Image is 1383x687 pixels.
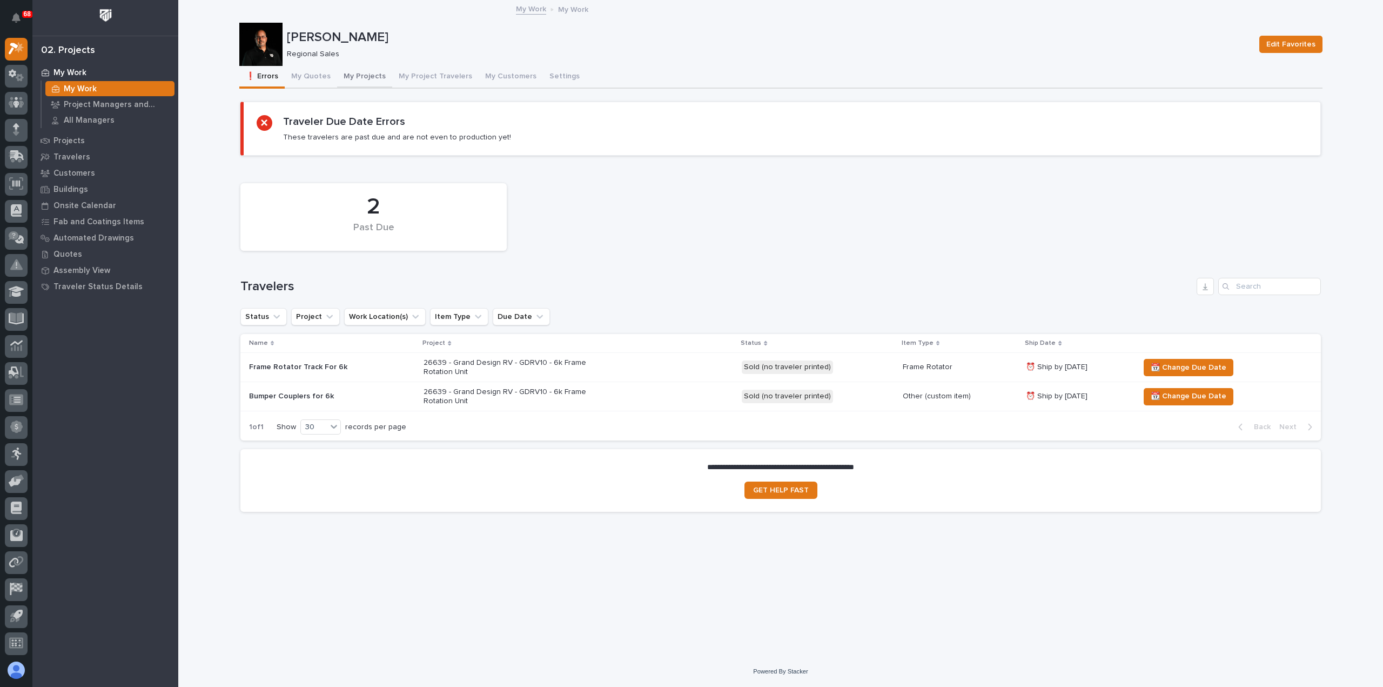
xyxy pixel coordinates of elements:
span: Back [1247,422,1271,432]
p: Traveler Status Details [53,282,143,292]
p: Ship Date [1025,337,1056,349]
p: 68 [24,10,31,18]
a: Assembly View [32,262,178,278]
a: Projects [32,132,178,149]
button: 📆 Change Due Date [1144,359,1233,376]
p: 1 of 1 [240,414,272,441]
h1: Travelers [240,279,1192,295]
p: My Work [64,84,97,94]
div: 30 [301,422,327,433]
button: Item Type [430,308,488,325]
button: My Project Travelers [392,66,479,89]
div: 2 [259,194,488,221]
button: users-avatar [5,659,28,682]
p: My Work [558,3,588,15]
button: Settings [543,66,586,89]
button: ❗ Errors [239,66,285,89]
p: Name [249,337,268,349]
p: Onsite Calendar [53,201,116,211]
a: My Work [32,64,178,81]
p: Customers [53,169,95,178]
a: Quotes [32,246,178,262]
p: These travelers are past due and are not even to production yet! [283,132,511,142]
p: Quotes [53,250,82,259]
p: Automated Drawings [53,234,134,243]
span: GET HELP FAST [753,486,809,494]
p: Project Managers and Engineers [64,100,170,110]
p: Fab and Coatings Items [53,217,144,227]
img: Workspace Logo [96,5,116,25]
button: Status [240,308,287,325]
button: My Customers [479,66,543,89]
a: Fab and Coatings Items [32,214,178,230]
p: My Work [53,68,86,78]
div: Past Due [259,222,488,245]
div: Sold (no traveler printed) [742,390,833,403]
p: Bumper Couplers for 6k [249,392,415,401]
button: My Projects [337,66,392,89]
p: Projects [53,136,85,146]
div: Sold (no traveler printed) [742,361,833,374]
a: Travelers [32,149,178,165]
span: Next [1279,422,1303,432]
p: records per page [345,423,406,432]
a: Onsite Calendar [32,197,178,214]
p: 26639 - Grand Design RV - GDRV10 - 6k Frame Rotation Unit [424,388,613,406]
button: Work Location(s) [344,308,426,325]
div: Notifications68 [14,13,28,30]
p: Buildings [53,185,88,195]
a: Traveler Status Details [32,278,178,295]
a: My Work [42,81,178,96]
a: Project Managers and Engineers [42,97,178,112]
button: Next [1275,422,1321,432]
p: [PERSON_NAME] [287,30,1251,45]
a: Powered By Stacker [753,668,808,675]
button: Project [291,308,340,325]
span: 📆 Change Due Date [1151,361,1226,374]
a: Customers [32,165,178,181]
p: 26639 - Grand Design RV - GDRV10 - 6k Frame Rotation Unit [424,358,613,377]
a: GET HELP FAST [744,482,817,499]
tr: Frame Rotator Track For 6k26639 - Grand Design RV - GDRV10 - 6k Frame Rotation UnitSold (no trave... [240,353,1321,382]
input: Search [1218,278,1321,295]
p: Show [277,423,296,432]
button: Due Date [493,308,550,325]
p: Item Type [902,337,934,349]
p: ⏰ Ship by [DATE] [1026,392,1130,401]
tr: Bumper Couplers for 6k26639 - Grand Design RV - GDRV10 - 6k Frame Rotation UnitSold (no traveler ... [240,382,1321,411]
span: Edit Favorites [1266,38,1315,51]
div: 02. Projects [41,45,95,57]
p: Assembly View [53,266,110,276]
p: All Managers [64,116,115,125]
h2: Traveler Due Date Errors [283,115,405,128]
p: Regional Sales [287,50,1246,59]
a: My Work [516,2,546,15]
button: My Quotes [285,66,337,89]
a: Automated Drawings [32,230,178,246]
p: Frame Rotator Track For 6k [249,363,415,372]
a: Buildings [32,181,178,197]
button: Edit Favorites [1259,36,1322,53]
p: Travelers [53,152,90,162]
p: Status [741,337,761,349]
p: Frame Rotator [903,363,1017,372]
button: 📆 Change Due Date [1144,388,1233,405]
button: Notifications [5,6,28,29]
span: 📆 Change Due Date [1151,390,1226,403]
button: Back [1230,422,1275,432]
a: All Managers [42,112,178,128]
p: Project [422,337,445,349]
p: ⏰ Ship by [DATE] [1026,363,1130,372]
p: Other (custom item) [903,392,1017,401]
